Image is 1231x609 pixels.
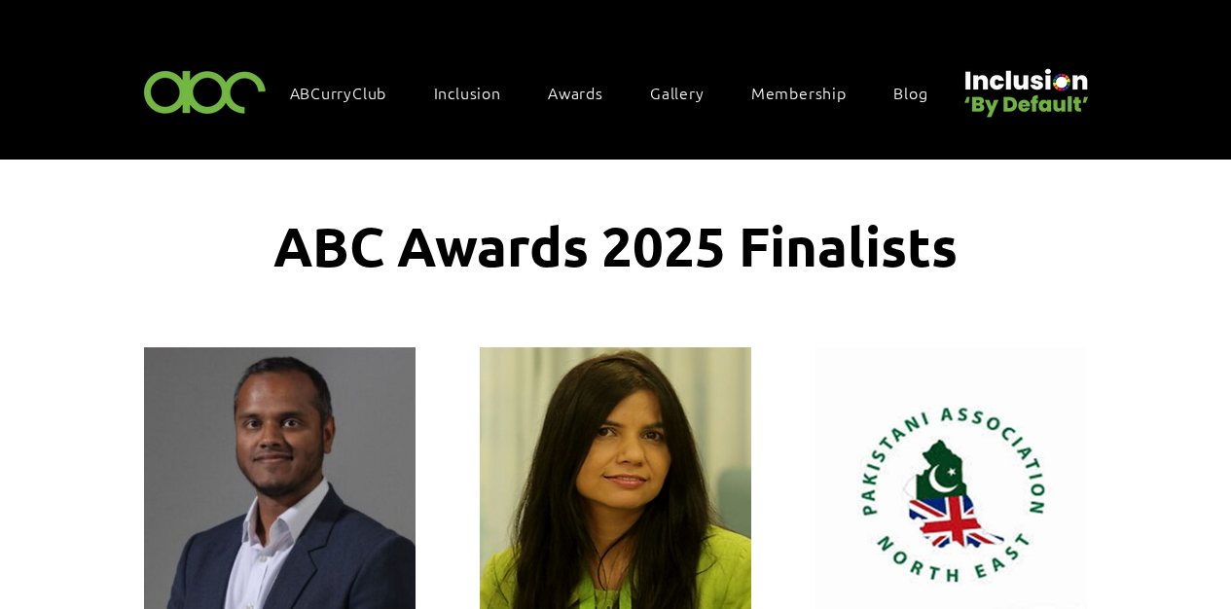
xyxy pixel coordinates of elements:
span: Inclusion [434,82,501,103]
a: Blog [884,72,957,113]
a: Gallery [640,72,734,113]
a: Membership [742,72,876,113]
nav: Site [280,72,958,113]
span: Awards [548,82,603,103]
span: Blog [893,82,927,103]
span: Membership [751,82,847,103]
div: Inclusion [424,72,530,113]
span: ABCurryClub [290,82,387,103]
span: Gallery [650,82,705,103]
span: ABC Awards 2025 Finalists [273,211,958,279]
img: ABC-Logo-Blank-Background-01-01-2.png [138,62,272,120]
img: Untitled design (22).png [958,53,1092,120]
a: ABCurryClub [280,72,416,113]
div: Awards [538,72,633,113]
